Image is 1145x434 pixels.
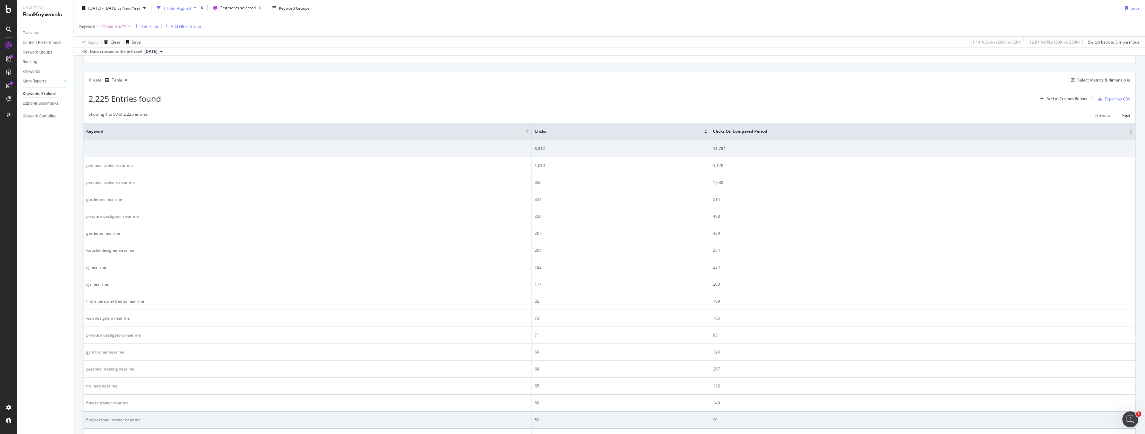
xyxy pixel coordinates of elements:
[90,49,142,55] div: Data crossed with the Crawl
[86,128,516,134] span: Keyword
[713,332,1133,338] div: 95
[86,400,529,406] div: fitness trainer near me
[713,366,1133,372] div: 267
[713,163,1133,169] div: 3,128
[23,39,69,46] a: Content Performance
[713,400,1133,406] div: 140
[1068,76,1130,84] button: Select metrics & dimensions
[535,247,707,253] div: 204
[86,298,529,304] div: find a personal trainer near me
[535,366,707,372] div: 68
[23,100,69,107] a: Explorer Bookmarks
[23,113,57,120] div: Keyword Sampling
[23,30,69,37] a: Overview
[1122,112,1130,118] div: Next
[89,93,161,104] span: 2,225 Entries found
[713,264,1133,270] div: 234
[23,68,40,75] div: Keywords
[535,180,707,186] div: 360
[96,23,99,29] span: =
[1122,3,1140,13] button: Save
[535,163,707,169] div: 1,010
[23,39,61,46] div: Content Performance
[23,30,39,37] div: Overview
[535,383,707,389] div: 65
[86,230,529,236] div: gardener near me
[86,247,529,253] div: website designer near me
[713,214,1133,219] div: 498
[102,37,120,47] button: Clear
[89,111,148,119] div: Showing 1 to 50 of 2,225 entries
[713,230,1133,236] div: 439
[279,5,310,11] div: Keyword Groups
[100,22,126,31] span: ^.*near me.*$
[713,146,1133,152] div: 13,784
[86,214,529,219] div: private investigator near me
[86,349,529,355] div: gym trainer near me
[535,128,694,134] span: Clicks
[535,146,707,152] div: 6,312
[154,3,199,13] button: 1 Filter Applied
[23,49,69,56] a: Keyword Groups
[141,23,159,29] div: Add Filter
[163,5,191,11] div: 1 Filter Applied
[535,281,707,287] div: 177
[1105,96,1130,102] div: Export as CSV
[162,22,201,30] button: Add Filter Group
[713,197,1133,203] div: 514
[132,39,141,45] div: Save
[23,90,69,97] a: Keywords Explorer
[1131,5,1140,11] div: Save
[713,298,1133,304] div: 109
[1029,39,1080,45] div: 12.91 % URLs ( 33K on 259K )
[86,315,529,321] div: web designers near me
[23,11,68,19] div: RealKeywords
[23,100,59,107] div: Explorer Bookmarks
[79,37,99,47] button: Apply
[713,349,1133,355] div: 124
[535,298,707,304] div: 82
[535,349,707,355] div: 69
[535,197,707,203] div: 334
[1046,97,1087,101] div: Add to Custom Report
[1095,111,1111,119] button: Previous
[23,90,56,97] div: Keywords Explorer
[1122,111,1130,119] button: Next
[86,332,529,338] div: private investigators near me
[23,78,62,85] a: More Reports
[713,417,1133,423] div: 90
[713,247,1133,253] div: 354
[111,39,120,45] div: Clear
[86,180,529,186] div: personal trainers near me
[23,68,69,75] a: Keywords
[142,48,165,56] button: [DATE]
[23,49,52,56] div: Keyword Groups
[112,78,122,82] div: Table
[117,5,140,11] span: vs Prev. Year
[535,230,707,236] div: 207
[88,39,99,45] div: Apply
[1037,93,1087,104] button: Add to Custom Report
[89,75,130,85] div: Create
[713,281,1133,287] div: 200
[144,49,157,55] span: 2025 Sep. 18th
[535,214,707,219] div: 326
[970,39,1021,45] div: 11.14 % Clicks ( 269K on 2M )
[132,22,159,30] button: Add Filter
[535,400,707,406] div: 60
[86,366,529,372] div: personal training near me
[1085,37,1140,47] button: Switch back to Simple mode
[713,383,1133,389] div: 182
[123,37,141,47] button: Save
[535,332,707,338] div: 71
[86,383,529,389] div: trainers near me
[86,197,529,203] div: gardeners near me
[79,3,148,13] button: [DATE] - [DATE]vsPrev. Year
[86,264,529,270] div: dj near me
[86,417,529,423] div: find personal trainer near me
[1122,411,1138,427] iframe: Intercom live chat
[199,5,205,11] div: times
[23,5,68,11] div: Analytics
[1136,411,1141,417] span: 1
[23,78,46,85] div: More Reports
